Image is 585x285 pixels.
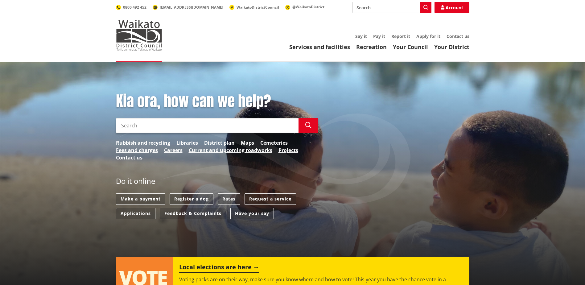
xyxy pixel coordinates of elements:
[116,208,155,219] a: Applications
[116,5,146,10] a: 0800 492 452
[285,4,324,10] a: @WaikatoDistrict
[447,33,469,39] a: Contact us
[260,139,288,147] a: Cemeteries
[116,177,155,188] h2: Do it online
[176,139,198,147] a: Libraries
[292,4,324,10] span: @WaikatoDistrict
[241,139,254,147] a: Maps
[116,147,158,154] a: Fees and charges
[237,5,279,10] span: WaikatoDistrictCouncil
[434,43,469,51] a: Your District
[123,5,146,10] span: 0800 492 452
[356,43,387,51] a: Recreation
[116,93,318,110] h1: Kia ora, how can we help?
[416,33,440,39] a: Apply for it
[153,5,223,10] a: [EMAIL_ADDRESS][DOMAIN_NAME]
[230,208,274,219] a: Have your say
[116,118,299,133] input: Search input
[164,147,183,154] a: Careers
[160,208,226,219] a: Feedback & Complaints
[245,193,296,205] a: Request a service
[116,139,170,147] a: Rubbish and recycling
[179,263,259,273] h2: Local elections are here
[373,33,385,39] a: Pay it
[278,147,298,154] a: Projects
[116,20,162,51] img: Waikato District Council - Te Kaunihera aa Takiwaa o Waikato
[218,193,240,205] a: Rates
[355,33,367,39] a: Say it
[160,5,223,10] span: [EMAIL_ADDRESS][DOMAIN_NAME]
[116,193,165,205] a: Make a payment
[189,147,272,154] a: Current and upcoming roadworks
[435,2,469,13] a: Account
[352,2,431,13] input: Search input
[229,5,279,10] a: WaikatoDistrictCouncil
[170,193,213,205] a: Register a dog
[289,43,350,51] a: Services and facilities
[393,43,428,51] a: Your Council
[116,154,142,161] a: Contact us
[204,139,235,147] a: District plan
[391,33,410,39] a: Report it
